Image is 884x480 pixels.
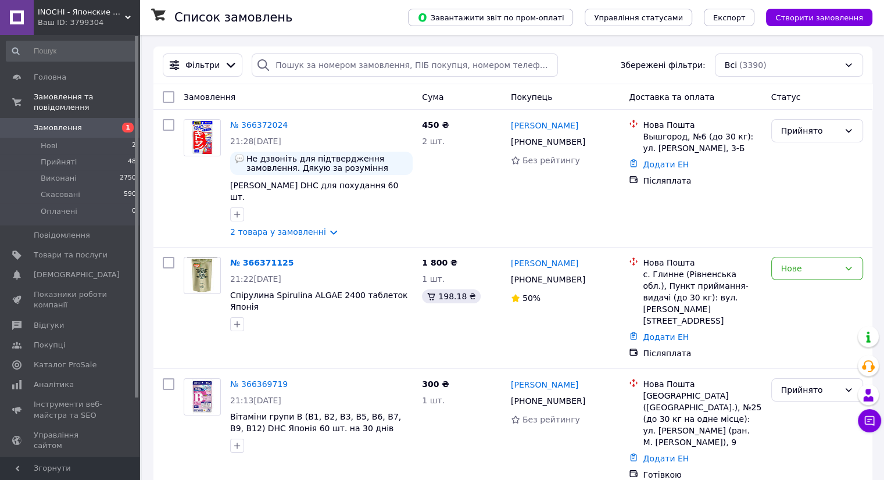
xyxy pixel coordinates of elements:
[643,378,761,390] div: Нова Пошта
[189,379,214,415] img: Фото товару
[511,379,578,391] a: [PERSON_NAME]
[417,12,564,23] span: Завантажити звіт по пром-оплаті
[34,320,64,331] span: Відгуки
[41,189,80,200] span: Скасовані
[704,9,755,26] button: Експорт
[522,415,580,424] span: Без рейтингу
[41,206,77,217] span: Оплачені
[41,157,77,167] span: Прийняті
[34,270,120,280] span: [DEMOGRAPHIC_DATA]
[230,258,294,267] a: № 366371125
[246,154,408,173] span: Не дзвоніть для підтвердження замовлення. Дякую за розуміння
[252,53,558,77] input: Пошук за номером замовлення, ПІБ покупця, номером телефону, Email, номером накладної
[34,72,66,83] span: Головна
[511,92,552,102] span: Покупець
[38,17,139,28] div: Ваш ID: 3799304
[422,289,480,303] div: 198.18 ₴
[34,289,108,310] span: Показники роботи компанії
[422,274,445,284] span: 1 шт.
[230,120,288,130] a: № 366372024
[422,258,457,267] span: 1 800 ₴
[620,59,705,71] span: Збережені фільтри:
[34,92,139,113] span: Замовлення та повідомлення
[781,384,839,396] div: Прийнято
[643,257,761,268] div: Нова Пошта
[643,332,689,342] a: Додати ЕН
[34,123,82,133] span: Замовлення
[34,379,74,390] span: Аналітика
[230,227,326,237] a: 2 товара у замовленні
[643,160,689,169] a: Додати ЕН
[594,13,683,22] span: Управління статусами
[230,181,398,202] a: [PERSON_NAME] DHC для похудання 60 шт.
[643,390,761,448] div: [GEOGRAPHIC_DATA] ([GEOGRAPHIC_DATA].), №25 (до 30 кг на одне місце): ул. [PERSON_NAME] (ран. М. ...
[739,60,767,70] span: (3390)
[422,396,445,405] span: 1 шт.
[235,154,244,163] img: :speech_balloon:
[184,257,221,294] a: Фото товару
[422,120,449,130] span: 450 ₴
[6,41,137,62] input: Пошук
[509,134,588,150] div: [PHONE_NUMBER]
[725,59,737,71] span: Всі
[771,92,801,102] span: Статус
[185,59,220,71] span: Фільтри
[585,9,692,26] button: Управління статусами
[422,379,449,389] span: 300 ₴
[422,92,443,102] span: Cума
[34,430,108,451] span: Управління сайтом
[34,230,90,241] span: Повідомлення
[38,7,125,17] span: INOCHI - Японские бады и витамины для всей семьи
[41,173,77,184] span: Виконані
[230,396,281,405] span: 21:13[DATE]
[187,257,217,293] img: Фото товару
[132,206,136,217] span: 0
[643,454,689,463] a: Додати ЕН
[34,399,108,420] span: Інструменти веб-майстра та SEO
[713,13,746,22] span: Експорт
[124,189,136,200] span: 590
[122,123,134,132] span: 1
[174,10,292,24] h1: Список замовлень
[858,409,881,432] button: Чат з покупцем
[629,92,714,102] span: Доставка та оплата
[643,348,761,359] div: Післяплата
[509,393,588,409] div: [PHONE_NUMBER]
[509,271,588,288] div: [PHONE_NUMBER]
[781,262,839,275] div: Нове
[754,12,872,22] a: Створити замовлення
[132,141,136,151] span: 2
[230,379,288,389] a: № 366369719
[230,291,407,311] a: Спірулина Spirulina ALGAE 2400 таблеток Японія
[775,13,863,22] span: Створити замовлення
[41,141,58,151] span: Нові
[34,360,96,370] span: Каталог ProSale
[522,156,580,165] span: Без рейтингу
[643,175,761,187] div: Післяплата
[184,92,235,102] span: Замовлення
[230,412,401,433] a: Вітаміни групи В (B1, В2, В3, В5, В6, В7, В9, В12) DHC Японія 60 шт. на 30 днів
[511,257,578,269] a: [PERSON_NAME]
[184,120,220,156] img: Фото товару
[522,293,541,303] span: 50%
[643,268,761,327] div: с. Глинне (Рівненська обл.), Пункт приймання-видачі (до 30 кг): вул. [PERSON_NAME][STREET_ADDRESS]
[511,120,578,131] a: [PERSON_NAME]
[34,250,108,260] span: Товари та послуги
[184,378,221,415] a: Фото товару
[422,137,445,146] span: 2 шт.
[184,119,221,156] a: Фото товару
[230,137,281,146] span: 21:28[DATE]
[408,9,573,26] button: Завантажити звіт по пром-оплаті
[766,9,872,26] button: Створити замовлення
[128,157,136,167] span: 48
[643,131,761,154] div: Вышгород, №6 (до 30 кг): ул. [PERSON_NAME], 3-Б
[230,274,281,284] span: 21:22[DATE]
[643,119,761,131] div: Нова Пошта
[120,173,136,184] span: 2750
[34,340,65,350] span: Покупці
[781,124,839,137] div: Прийнято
